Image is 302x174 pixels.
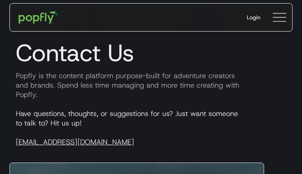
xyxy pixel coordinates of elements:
[9,39,293,67] h1: Contact Us
[16,137,134,147] a: [EMAIL_ADDRESS][DOMAIN_NAME]
[13,6,64,29] a: home
[247,13,261,21] div: Login
[9,71,293,99] p: Popfly is the content platform purpose-built for adventure creators and brands. Spend less time m...
[9,109,293,147] p: Have questions, thoughts, or suggestions for us? Just want someone to talk to? Hit us up!
[240,7,267,28] a: Login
